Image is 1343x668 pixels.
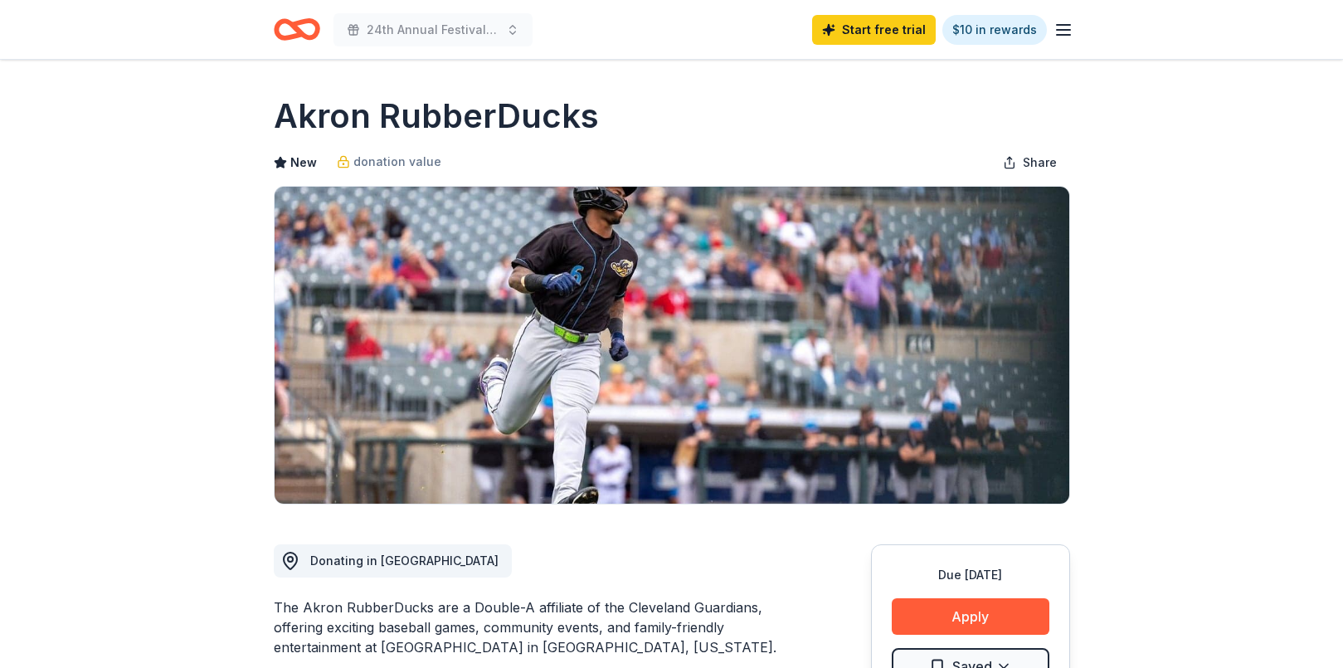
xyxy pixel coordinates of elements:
[353,152,441,172] span: donation value
[310,553,499,568] span: Donating in [GEOGRAPHIC_DATA]
[333,13,533,46] button: 24th Annual Festival of Trees Gala
[275,187,1069,504] img: Image for Akron RubberDucks
[892,598,1049,635] button: Apply
[892,565,1049,585] div: Due [DATE]
[367,20,499,40] span: 24th Annual Festival of Trees Gala
[812,15,936,45] a: Start free trial
[290,153,317,173] span: New
[990,146,1070,179] button: Share
[274,10,320,49] a: Home
[274,93,599,139] h1: Akron RubberDucks
[942,15,1047,45] a: $10 in rewards
[337,152,441,172] a: donation value
[1023,153,1057,173] span: Share
[274,597,791,657] div: The Akron RubberDucks are a Double-A affiliate of the Cleveland Guardians, offering exciting base...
